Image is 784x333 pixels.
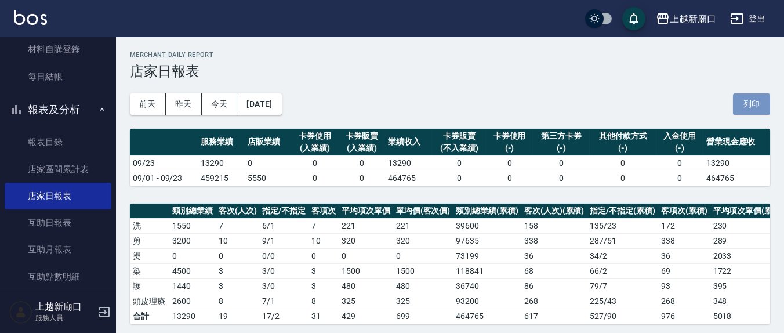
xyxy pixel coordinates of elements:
[130,63,770,79] h3: 店家日報表
[593,142,654,154] div: (-)
[658,309,710,324] td: 976
[216,204,260,219] th: 客次(人次)
[658,204,710,219] th: 客項次(累積)
[169,233,216,248] td: 3200
[130,294,169,309] td: 頭皮理療
[339,204,393,219] th: 平均項次單價
[536,142,587,154] div: (-)
[339,278,393,294] td: 480
[5,129,111,155] a: 報表目錄
[342,142,383,154] div: (入業績)
[622,7,645,30] button: save
[393,233,453,248] td: 320
[658,233,710,248] td: 338
[587,218,658,233] td: 135 / 23
[198,171,245,186] td: 459215
[453,248,521,263] td: 73199
[533,155,590,171] td: 0
[130,278,169,294] td: 護
[489,130,530,142] div: 卡券使用
[435,130,483,142] div: 卡券販賣
[658,263,710,278] td: 69
[536,130,587,142] div: 第三方卡券
[308,278,339,294] td: 3
[308,233,339,248] td: 10
[587,248,658,263] td: 34 / 2
[339,155,386,171] td: 0
[453,309,521,324] td: 464765
[587,309,658,324] td: 527/90
[587,278,658,294] td: 79 / 7
[658,278,710,294] td: 93
[130,218,169,233] td: 洗
[216,263,260,278] td: 3
[216,218,260,233] td: 7
[259,309,308,324] td: 17/2
[308,218,339,233] td: 7
[166,93,202,115] button: 昨天
[486,171,533,186] td: 0
[259,294,308,309] td: 7 / 1
[259,204,308,219] th: 指定/不指定
[216,248,260,263] td: 0
[590,155,656,171] td: 0
[308,204,339,219] th: 客項次
[385,155,432,171] td: 13290
[169,263,216,278] td: 4500
[521,248,587,263] td: 36
[659,142,700,154] div: (-)
[733,93,770,115] button: 列印
[216,294,260,309] td: 8
[533,171,590,186] td: 0
[35,301,95,313] h5: 上越新廟口
[216,278,260,294] td: 3
[245,155,292,171] td: 0
[130,51,770,59] h2: Merchant Daily Report
[339,294,393,309] td: 325
[521,218,587,233] td: 158
[5,183,111,209] a: 店家日報表
[432,155,486,171] td: 0
[521,204,587,219] th: 客次(人次)(累積)
[130,263,169,278] td: 染
[14,10,47,25] img: Logo
[521,233,587,248] td: 338
[5,156,111,183] a: 店家區間累計表
[658,248,710,263] td: 36
[292,171,339,186] td: 0
[342,130,383,142] div: 卡券販賣
[393,263,453,278] td: 1500
[169,278,216,294] td: 1440
[308,263,339,278] td: 3
[453,218,521,233] td: 39600
[130,129,770,186] table: a dense table
[169,309,216,324] td: 13290
[130,233,169,248] td: 剪
[292,155,339,171] td: 0
[658,294,710,309] td: 268
[521,294,587,309] td: 268
[339,171,386,186] td: 0
[169,204,216,219] th: 類別總業績
[587,263,658,278] td: 66 / 2
[237,93,281,115] button: [DATE]
[703,155,770,171] td: 13290
[130,93,166,115] button: 前天
[169,294,216,309] td: 2600
[453,263,521,278] td: 118841
[656,155,703,171] td: 0
[453,278,521,294] td: 36740
[489,142,530,154] div: (-)
[130,309,169,324] td: 合計
[308,248,339,263] td: 0
[658,218,710,233] td: 172
[295,130,336,142] div: 卡券使用
[245,129,292,156] th: 店販業績
[393,248,453,263] td: 0
[590,171,656,186] td: 0
[245,171,292,186] td: 5550
[521,278,587,294] td: 86
[308,294,339,309] td: 8
[725,8,770,30] button: 登出
[5,290,111,317] a: 互助業績報表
